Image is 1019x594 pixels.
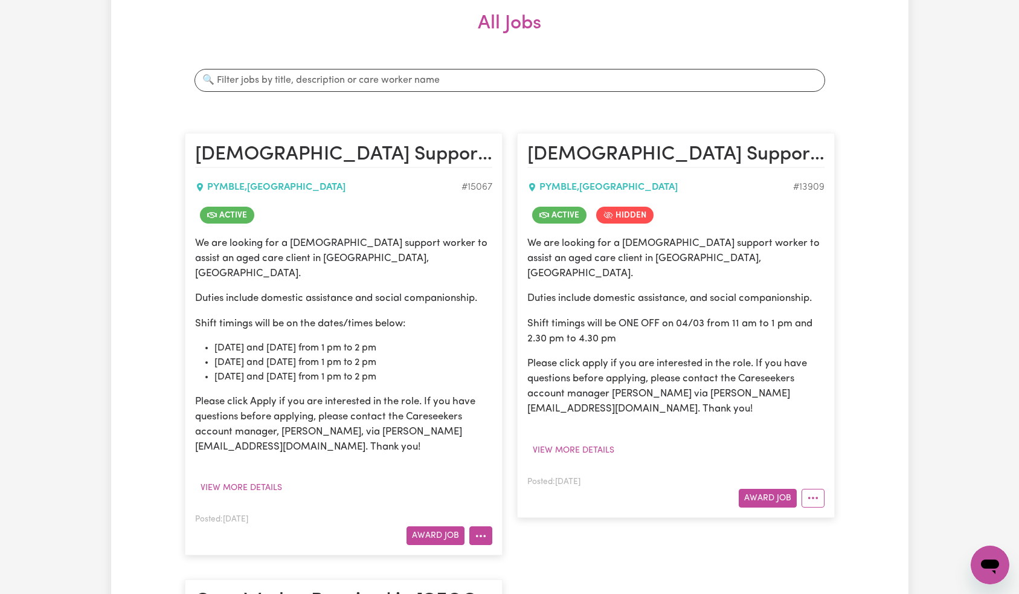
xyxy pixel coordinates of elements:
p: Shift timings will be on the dates/times below: [195,316,492,331]
div: Job ID #13909 [793,180,825,195]
div: PYMBLE , [GEOGRAPHIC_DATA] [527,180,793,195]
p: We are looking for a [DEMOGRAPHIC_DATA] support worker to assist an aged care client in [GEOGRAPH... [195,236,492,282]
span: Job is hidden [596,207,654,224]
p: Shift timings will be ONE OFF on 04/03 from 11 am to 1 pm and 2.30 pm to 4.30 pm [527,316,825,346]
p: Duties include domestic assistance, and social companionship. [527,291,825,306]
div: PYMBLE , [GEOGRAPHIC_DATA] [195,180,461,195]
button: More options [802,489,825,508]
div: Job ID #15067 [461,180,492,195]
h2: All Jobs [185,12,835,54]
button: View more details [527,441,620,460]
span: Posted: [DATE] [527,478,580,486]
h2: Female Support Worker Needed ONE OFF On 04/03 In Pymble, NSW [527,143,825,167]
button: Award Job [407,526,464,545]
span: Posted: [DATE] [195,515,248,523]
button: Award Job [739,489,797,508]
p: Duties include domestic assistance and social companionship. [195,291,492,306]
input: 🔍 Filter jobs by title, description or care worker name [194,69,825,92]
p: Please click Apply if you are interested in the role. If you have questions before applying, plea... [195,394,492,455]
li: [DATE] and [DATE] from 1 pm to 2 pm [214,355,492,370]
iframe: Button to launch messaging window [971,546,1009,584]
span: Job is active [532,207,587,224]
li: [DATE] and [DATE] from 1 pm to 2 pm [214,341,492,355]
span: Job is active [200,207,254,224]
button: More options [469,526,492,545]
h2: Female Support Worker Needed In Pymble, NSW [195,143,492,167]
li: [DATE] and [DATE] from 1 pm to 2 pm [214,370,492,384]
p: Please click apply if you are interested in the role. If you have questions before applying, plea... [527,356,825,417]
button: View more details [195,479,288,497]
p: We are looking for a [DEMOGRAPHIC_DATA] support worker to assist an aged care client in [GEOGRAPH... [527,236,825,282]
